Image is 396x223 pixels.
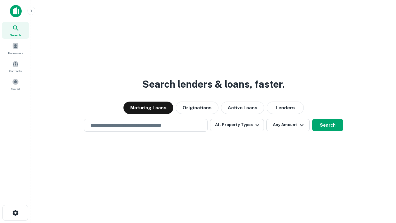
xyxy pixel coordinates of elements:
[365,173,396,203] iframe: Chat Widget
[2,22,29,39] a: Search
[210,119,264,131] button: All Property Types
[267,102,304,114] button: Lenders
[266,119,310,131] button: Any Amount
[9,68,22,73] span: Contacts
[10,5,22,17] img: capitalize-icon.png
[312,119,343,131] button: Search
[8,50,23,55] span: Borrowers
[123,102,173,114] button: Maturing Loans
[2,76,29,93] a: Saved
[10,33,21,37] span: Search
[2,58,29,75] a: Contacts
[2,40,29,57] a: Borrowers
[11,86,20,91] span: Saved
[176,102,218,114] button: Originations
[221,102,264,114] button: Active Loans
[142,77,285,92] h3: Search lenders & loans, faster.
